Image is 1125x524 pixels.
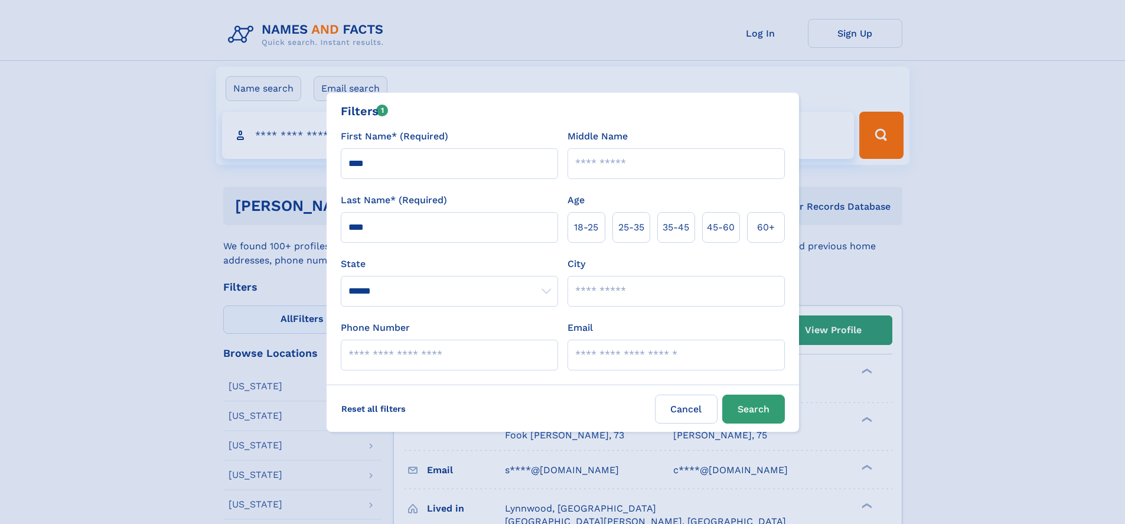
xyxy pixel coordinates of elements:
label: Phone Number [341,321,410,335]
span: 25‑35 [618,220,644,235]
span: 35‑45 [663,220,689,235]
label: First Name* (Required) [341,129,448,144]
span: 60+ [757,220,775,235]
label: Reset all filters [334,395,413,423]
label: Email [568,321,593,335]
span: 45‑60 [707,220,735,235]
label: State [341,257,558,271]
label: Last Name* (Required) [341,193,447,207]
label: Cancel [655,395,718,424]
span: 18‑25 [574,220,598,235]
div: Filters [341,102,389,120]
label: City [568,257,585,271]
button: Search [722,395,785,424]
label: Age [568,193,585,207]
label: Middle Name [568,129,628,144]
